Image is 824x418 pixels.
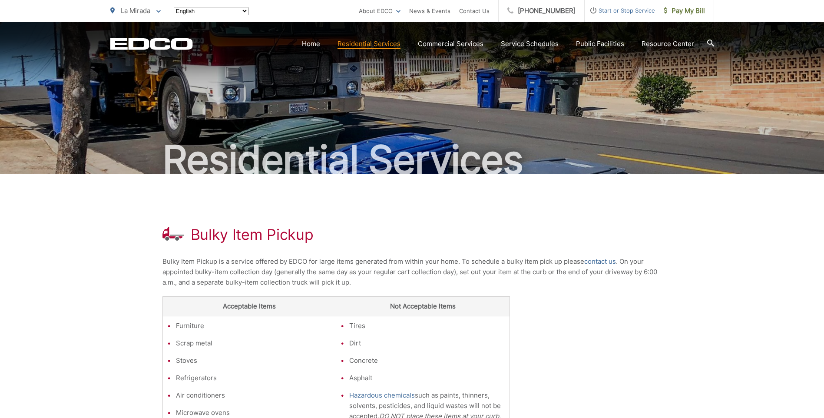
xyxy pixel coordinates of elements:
a: Public Facilities [576,39,624,49]
strong: Not Acceptable Items [390,302,456,310]
strong: Acceptable Items [223,302,276,310]
p: Bulky Item Pickup is a service offered by EDCO for large items generated from within your home. T... [162,256,662,288]
h2: Residential Services [110,138,714,182]
li: Dirt [349,338,505,348]
a: About EDCO [359,6,400,16]
li: Microwave ovens [176,408,332,418]
a: Residential Services [338,39,400,49]
h1: Bulky Item Pickup [191,226,314,243]
a: contact us [584,256,616,267]
li: Asphalt [349,373,505,383]
li: Stoves [176,355,332,366]
a: Commercial Services [418,39,483,49]
a: Home [302,39,320,49]
a: News & Events [409,6,450,16]
li: Refrigerators [176,373,332,383]
a: EDCD logo. Return to the homepage. [110,38,193,50]
a: Contact Us [459,6,490,16]
a: Service Schedules [501,39,559,49]
li: Concrete [349,355,505,366]
a: Resource Center [642,39,694,49]
span: La Mirada [121,7,150,15]
select: Select a language [174,7,248,15]
li: Air conditioners [176,390,332,401]
li: Tires [349,321,505,331]
a: Hazardous chemicals [349,390,415,401]
li: Furniture [176,321,332,331]
span: Pay My Bill [664,6,705,16]
li: Scrap metal [176,338,332,348]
